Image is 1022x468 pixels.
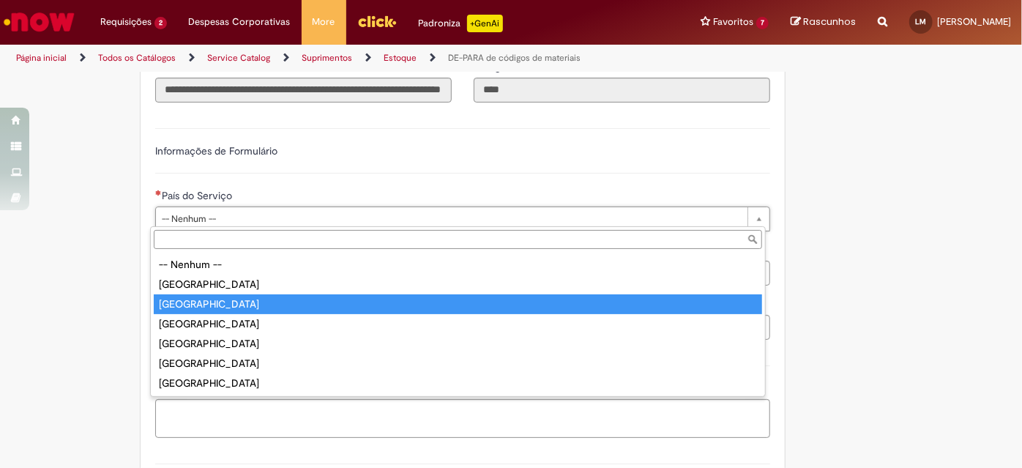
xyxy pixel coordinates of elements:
[151,252,765,396] ul: País do Serviço
[154,354,762,374] div: [GEOGRAPHIC_DATA]
[154,374,762,393] div: [GEOGRAPHIC_DATA]
[154,334,762,354] div: [GEOGRAPHIC_DATA]
[154,294,762,314] div: [GEOGRAPHIC_DATA]
[154,255,762,275] div: -- Nenhum --
[154,275,762,294] div: [GEOGRAPHIC_DATA]
[154,314,762,334] div: [GEOGRAPHIC_DATA]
